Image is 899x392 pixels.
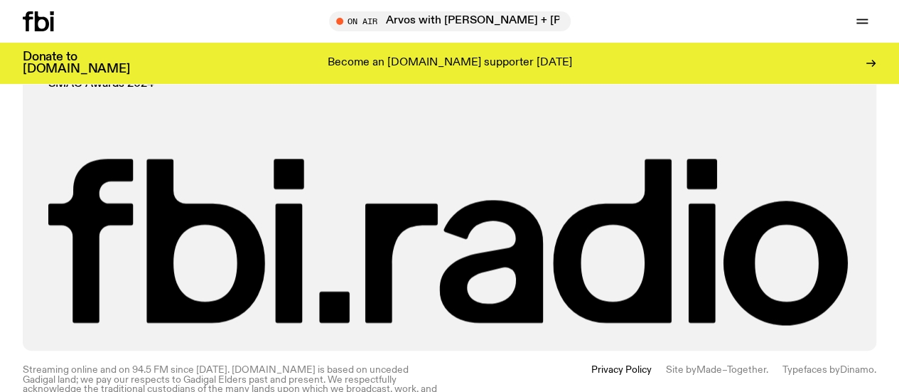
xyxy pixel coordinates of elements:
[48,79,154,90] a: SMAC Awards 2024
[666,364,696,374] span: Site by
[23,51,130,75] h3: Donate to [DOMAIN_NAME]
[328,57,572,70] p: Become an [DOMAIN_NAME] supporter [DATE]
[840,364,874,374] a: Dinamo
[696,364,766,374] a: Made–Together
[766,364,768,374] span: .
[782,364,840,374] span: Typefaces by
[874,364,876,374] span: .
[329,11,571,31] button: On AirArvos with [PERSON_NAME] + [PERSON_NAME]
